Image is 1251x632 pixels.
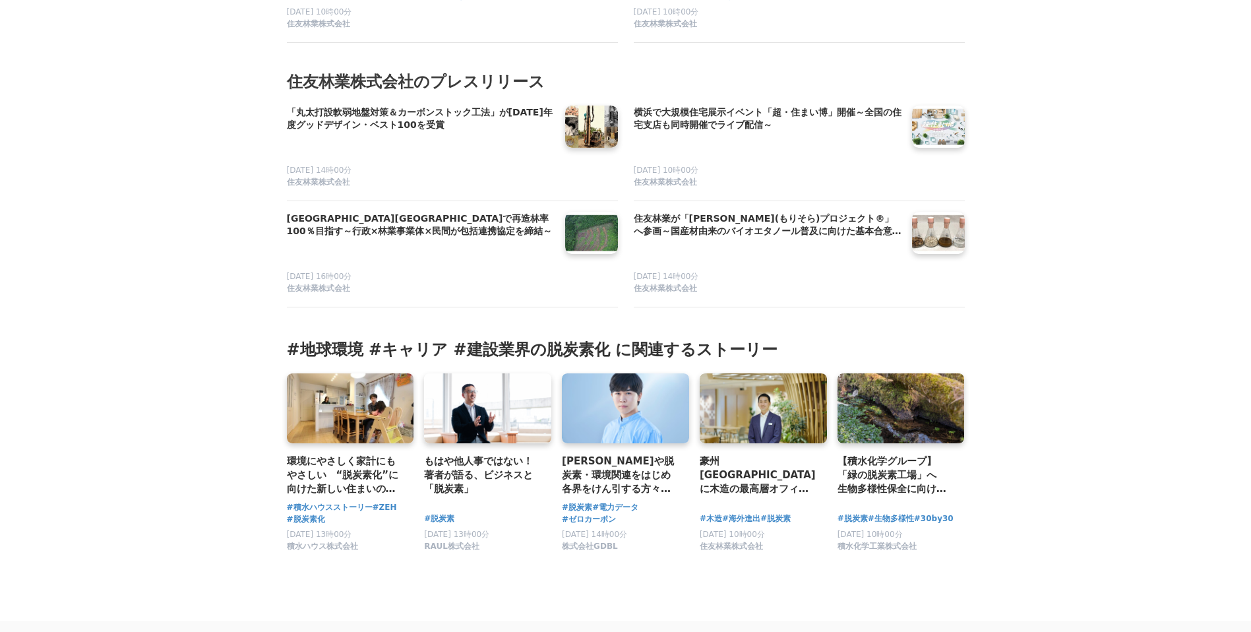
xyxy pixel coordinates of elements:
[287,18,555,32] a: 住友林業株式会社
[700,541,763,552] span: 住友林業株式会社
[634,212,901,239] a: 住友林業が「[PERSON_NAME](もりそら)プロジェクト®」へ参画～国産材由来のバイオエタノール普及に向けた基本合意書締結～
[634,272,699,281] span: [DATE] 14時00分
[424,530,489,539] span: [DATE] 13時00分
[424,454,541,497] a: もはや他人事ではない！ 著者が語る、ビジネスと「脱炭素」
[287,501,373,514] a: #積水ハウスストーリー
[592,501,638,514] a: #電力データ
[838,513,868,525] a: #脱炭素
[634,7,699,16] span: [DATE] 10時00分
[562,541,618,552] span: 株式会社GDBL
[562,513,616,526] a: #ゼロカーボン
[287,513,325,526] a: #脱炭素化
[287,339,965,360] h3: #地球環境 #キャリア #建設業界の脱炭素化 に関連するストーリー
[287,544,358,553] a: 積水ハウス株式会社
[562,530,627,539] span: [DATE] 14時00分
[700,454,816,497] a: 豪州[GEOGRAPHIC_DATA]に木造の最高層オフィスビルを建設。「[PERSON_NAME]規模木造建築事業」に関わる住友林業社員のキャリアと展望
[287,283,350,294] span: 住友林業株式会社
[700,544,763,553] a: 住友林業株式会社
[287,541,358,552] span: 積水ハウス株式会社
[287,106,555,133] a: 「丸太打設軟弱地盤対策＆カーボンストック工法」が[DATE]年度グッドデザイン・ベスト100を受賞
[700,530,765,539] span: [DATE] 10時00分
[562,544,618,553] a: 株式会社GDBL
[838,544,917,553] a: 積水化学工業株式会社
[634,177,901,190] a: 住友林業株式会社
[634,283,697,294] span: 住友林業株式会社
[287,177,555,190] a: 住友林業株式会社
[914,513,954,525] a: #30by30
[373,501,397,514] a: #ZEH
[287,7,352,16] span: [DATE] 10時00分
[634,18,697,30] span: 住友林業株式会社
[838,454,954,497] a: 【積水化学グループ】「緑の脱炭素工場」へ 生物多様性保全に向けた積水メディカル岩手工場の挑戦
[562,454,679,497] a: [PERSON_NAME]や脱炭素・環境関連をはじめ各界をけん引する方々がボードメンバーとして参画、「脱炭素社会」を"すごく楽しく"生きるアイディアをディスカッション
[700,513,722,525] a: #木造
[868,513,914,525] a: #生物多様性
[287,18,350,30] span: 住友林業株式会社
[760,513,791,525] a: #脱炭素
[287,454,404,497] a: 環境にやさしく家計にもやさしい “脱炭素化”に向けた新しい住まいの選択肢
[634,177,697,188] span: 住友林業株式会社
[287,69,965,94] h2: 住友林業株式会社のプレスリリース
[838,530,903,539] span: [DATE] 10時00分
[287,530,352,539] span: [DATE] 13時00分
[722,513,760,525] a: #海外進出
[287,212,555,239] a: [GEOGRAPHIC_DATA][GEOGRAPHIC_DATA]で再造林率100％目指す～行政×林業事業体×民間が包括連携協定を締結～
[634,283,901,296] a: 住友林業株式会社
[424,544,479,553] a: RAUL株式会社
[634,106,901,133] a: 横浜で大規模住宅展示イベント「超・住まい博」開催～全国の住宅支店も同時開催でライブ配信～
[424,513,454,525] a: #脱炭素
[424,541,479,552] span: RAUL株式会社
[838,541,917,552] span: 積水化学工業株式会社
[634,18,901,32] a: 住友林業株式会社
[287,177,350,188] span: 住友林業株式会社
[287,283,555,296] a: 住友林業株式会社
[287,166,352,175] span: [DATE] 14時00分
[634,166,699,175] span: [DATE] 10時00分
[287,272,352,281] span: [DATE] 16時00分
[562,501,592,514] a: #脱炭素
